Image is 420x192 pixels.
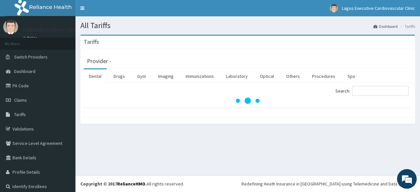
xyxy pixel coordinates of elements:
a: Drugs [108,69,130,83]
p: Lagos Executive Cardiovascular Clinic [23,26,118,32]
a: Laboratory [221,69,253,83]
a: Dashboard [373,24,398,29]
span: Lagos Executive Cardiovascular Clinic [342,5,415,11]
a: Others [281,69,305,83]
span: Claims [14,97,27,103]
span: Dashboard [14,68,35,74]
label: Search: [335,86,409,96]
a: Imaging [153,69,179,83]
a: RelianceHMO [117,181,145,187]
footer: All rights reserved. [75,175,420,192]
a: Gym [132,69,151,83]
img: User Image [3,20,18,34]
span: Switch Providers [14,54,48,60]
img: User Image [330,4,338,12]
h1: All Tariffs [80,21,415,30]
a: Procedures [307,69,341,83]
h3: Tariffs [84,39,99,45]
input: Search: [352,86,409,96]
a: Immunizations [180,69,219,83]
span: Tariffs [14,112,26,117]
a: Dental [84,69,107,83]
h3: Provider - [87,58,111,64]
li: Tariffs [398,24,415,29]
a: Spa [342,69,360,83]
a: Online [23,36,39,40]
svg: audio-loading [235,88,261,114]
a: Optical [255,69,279,83]
div: Redefining Heath Insurance in [GEOGRAPHIC_DATA] using Telemedicine and Data Science! [241,181,415,187]
strong: Copyright © 2017 . [80,181,147,187]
